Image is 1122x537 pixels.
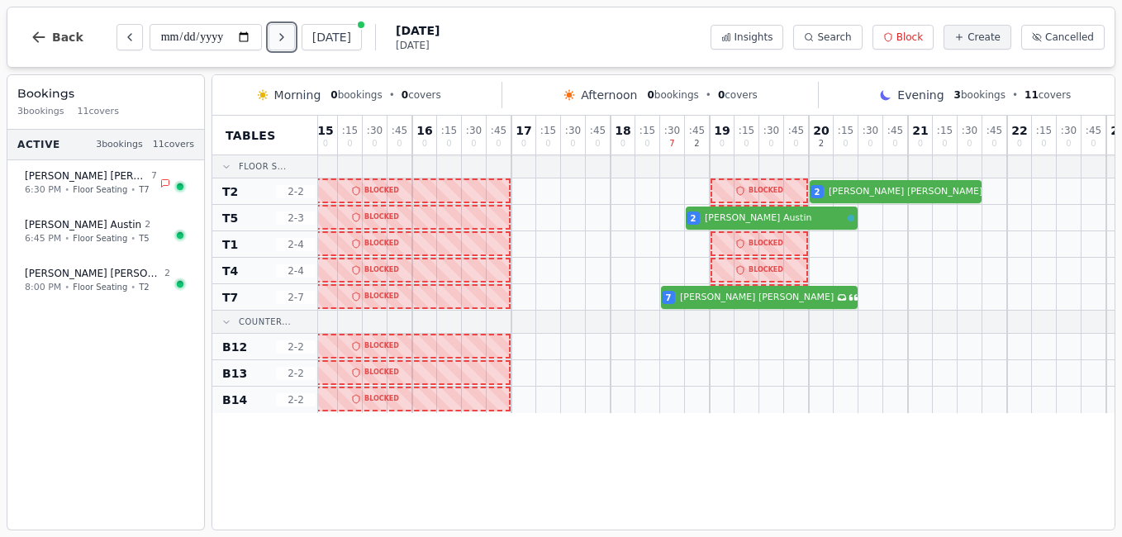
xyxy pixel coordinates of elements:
[1021,25,1105,50] button: Cancelled
[647,88,698,102] span: bookings
[17,138,60,151] span: Active
[389,88,395,102] span: •
[446,140,451,148] span: 0
[849,292,858,302] svg: Customer message
[669,140,674,148] span: 7
[367,126,383,135] span: : 30
[14,258,197,303] button: [PERSON_NAME] [PERSON_NAME]28:00 PM•Floor Seating•T2
[813,125,829,136] span: 20
[222,263,238,279] span: T4
[639,126,655,135] span: : 15
[491,126,506,135] span: : 45
[991,140,996,148] span: 0
[276,238,316,251] span: 2 - 4
[131,232,135,245] span: •
[829,185,982,199] span: [PERSON_NAME] [PERSON_NAME]
[392,126,407,135] span: : 45
[302,24,362,50] button: [DATE]
[222,365,247,382] span: B13
[239,316,291,328] span: Counter...
[222,339,247,355] span: B12
[521,140,526,148] span: 0
[819,140,824,148] span: 2
[718,88,758,102] span: covers
[892,140,897,148] span: 0
[317,125,333,136] span: 15
[1041,140,1046,148] span: 0
[793,25,862,50] button: Search
[276,211,316,225] span: 2 - 3
[274,87,321,103] span: Morning
[647,89,654,101] span: 0
[744,140,749,148] span: 0
[276,185,316,198] span: 2 - 2
[843,140,848,148] span: 0
[397,140,402,148] span: 0
[942,140,947,148] span: 0
[416,125,432,136] span: 16
[954,88,1006,102] span: bookings
[131,281,135,293] span: •
[17,105,64,119] span: 3 bookings
[1017,140,1022,148] span: 0
[962,126,977,135] span: : 30
[422,140,427,148] span: 0
[735,31,773,44] span: Insights
[396,39,440,52] span: [DATE]
[1025,88,1071,102] span: covers
[887,126,903,135] span: : 45
[64,281,69,293] span: •
[644,140,649,148] span: 0
[396,22,440,39] span: [DATE]
[680,291,834,305] span: [PERSON_NAME] [PERSON_NAME]
[967,140,972,148] span: 0
[815,186,820,198] span: 2
[471,140,476,148] span: 0
[145,218,150,232] span: 2
[937,126,953,135] span: : 15
[615,125,630,136] span: 18
[595,140,600,148] span: 0
[73,232,127,245] span: Floor Seating
[116,24,143,50] button: Previous day
[788,126,804,135] span: : 45
[496,140,501,148] span: 0
[954,89,961,101] span: 3
[347,140,352,148] span: 0
[540,126,556,135] span: : 15
[718,89,725,101] span: 0
[705,211,844,226] span: [PERSON_NAME] Austin
[689,126,705,135] span: : 45
[239,160,287,173] span: Floor S...
[139,183,149,196] span: T7
[73,183,127,196] span: Floor Seating
[570,140,575,148] span: 0
[139,281,149,293] span: T2
[17,17,97,57] button: Back
[1061,126,1077,135] span: : 30
[581,87,637,103] span: Afternoon
[714,125,730,136] span: 19
[330,89,337,101] span: 0
[896,31,923,44] span: Block
[342,126,358,135] span: : 15
[768,140,773,148] span: 0
[739,126,754,135] span: : 15
[276,264,316,278] span: 2 - 4
[711,25,784,50] button: Insights
[441,126,457,135] span: : 15
[897,87,944,103] span: Evening
[25,267,161,280] span: [PERSON_NAME] [PERSON_NAME]
[330,88,382,102] span: bookings
[14,209,197,254] button: [PERSON_NAME] Austin26:45 PM•Floor Seating•T5
[222,183,238,200] span: T2
[691,212,696,225] span: 2
[276,291,316,304] span: 2 - 7
[222,236,238,253] span: T1
[872,25,934,50] button: Block
[720,140,725,148] span: 0
[817,31,851,44] span: Search
[466,126,482,135] span: : 30
[96,138,143,152] span: 3 bookings
[17,85,194,102] h3: Bookings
